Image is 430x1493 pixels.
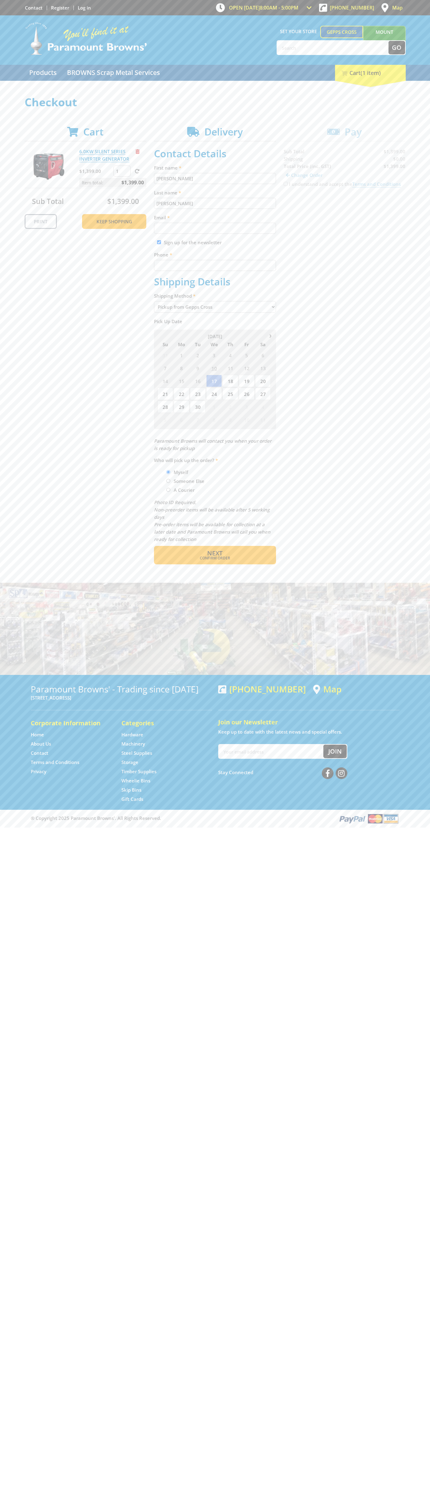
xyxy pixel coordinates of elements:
[107,196,139,206] span: $1,399.00
[25,96,406,108] h1: Checkout
[31,741,51,747] a: Go to the About Us page
[223,413,238,426] span: 9
[320,26,363,38] a: Gepps Cross
[78,5,91,11] a: Log in
[51,5,69,11] a: Go to the registration page
[121,731,143,738] a: Go to the Hardware page
[255,340,271,348] span: Sa
[32,196,64,206] span: Sub Total
[121,796,143,802] a: Go to the Gift Cards page
[172,467,190,477] label: Myself
[206,413,222,426] span: 8
[31,731,44,738] a: Go to the Home page
[255,401,271,413] span: 4
[223,388,238,400] span: 25
[82,214,146,229] a: Keep Shopping
[260,4,298,11] span: 8:00am - 5:00pm
[190,349,206,361] span: 2
[190,375,206,387] span: 16
[223,375,238,387] span: 18
[206,340,222,348] span: We
[207,549,223,557] span: Next
[174,388,189,400] span: 22
[121,768,156,775] a: Go to the Timber Supplies page
[218,728,400,735] p: Keep up to date with the latest news and special offers.
[206,362,222,374] span: 10
[363,26,406,49] a: Mount [PERSON_NAME]
[121,778,150,784] a: Go to the Wheelie Bins page
[31,719,109,727] h5: Corporate Information
[25,5,42,11] a: Go to the Contact page
[154,438,271,451] em: Paramount Browns will contact you when your order is ready for pickup
[157,413,173,426] span: 5
[121,750,152,756] a: Go to the Steel Supplies page
[313,684,341,694] a: View a map of Gepps Cross location
[154,223,276,234] input: Please enter your email address.
[190,388,206,400] span: 23
[190,413,206,426] span: 7
[31,759,79,766] a: Go to the Terms and Conditions page
[25,813,406,824] div: ® Copyright 2025 Paramount Browns'. All Rights Reserved.
[174,340,189,348] span: Mo
[154,260,276,271] input: Please enter your telephone number.
[190,401,206,413] span: 30
[121,178,144,187] span: $1,399.00
[239,349,254,361] span: 5
[157,362,173,374] span: 7
[335,65,406,81] div: Cart
[223,340,238,348] span: Th
[136,148,140,155] a: Remove from cart
[154,292,276,300] label: Shipping Method
[154,276,276,288] h2: Shipping Details
[62,65,164,81] a: Go to the BROWNS Scrap Metal Services page
[255,375,271,387] span: 20
[31,694,212,701] p: [STREET_ADDRESS]
[218,718,400,727] h5: Join our Newsletter
[239,401,254,413] span: 3
[174,362,189,374] span: 8
[79,148,129,162] a: 6.0KW SILENT SERIES INVERTER GENERATOR
[206,388,222,400] span: 24
[166,470,170,474] input: Please select who will pick up the order.
[389,41,405,54] button: Go
[204,125,243,138] span: Delivery
[255,362,271,374] span: 13
[172,476,207,486] label: Someone Else
[157,388,173,400] span: 21
[25,214,57,229] a: Print
[174,349,189,361] span: 1
[277,41,389,54] input: Search
[338,813,400,824] img: PayPal, Mastercard, Visa accepted
[121,759,138,766] a: Go to the Storage page
[157,375,173,387] span: 14
[219,745,323,758] input: Your email address
[174,375,189,387] span: 15
[25,22,148,56] img: Paramount Browns'
[154,148,276,159] h2: Contact Details
[121,719,200,727] h5: Categories
[239,375,254,387] span: 19
[277,26,321,37] span: Set your store
[229,4,298,11] span: OPEN [DATE]
[323,745,347,758] button: Join
[223,401,238,413] span: 2
[174,413,189,426] span: 6
[208,333,222,339] span: [DATE]
[166,488,170,492] input: Please select who will pick up the order.
[239,340,254,348] span: Fr
[31,750,48,756] a: Go to the Contact page
[206,375,222,387] span: 17
[164,239,222,245] label: Sign up for the newsletter
[239,413,254,426] span: 10
[218,765,347,780] div: Stay Connected
[206,349,222,361] span: 3
[157,401,173,413] span: 28
[154,189,276,196] label: Last name
[30,148,67,185] img: 6.0KW SILENT SERIES INVERTER GENERATOR
[79,178,146,187] p: Item total:
[172,485,197,495] label: A Courier
[223,362,238,374] span: 11
[206,401,222,413] span: 1
[154,457,276,464] label: Who will pick up the order?
[223,349,238,361] span: 4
